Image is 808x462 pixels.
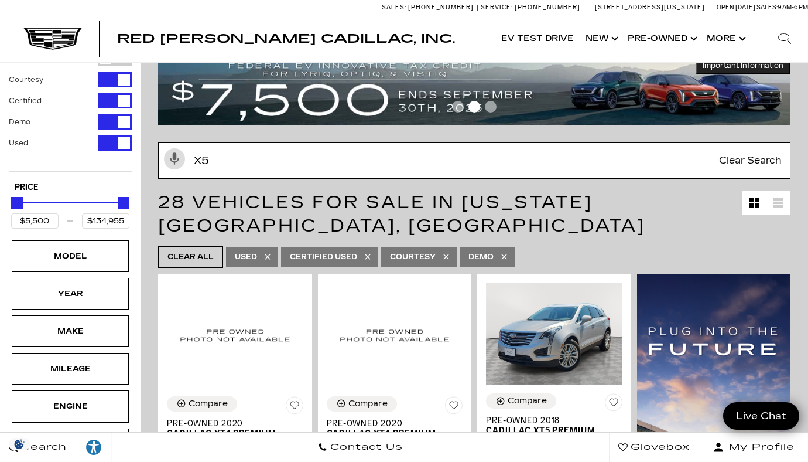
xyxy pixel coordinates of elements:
span: Important Information [703,61,783,70]
div: Minimum Price [11,197,23,209]
span: Search [18,439,67,456]
div: ModelModel [12,240,129,272]
span: Go to slide 2 [468,101,480,113]
a: Service: [PHONE_NUMBER] [477,4,583,11]
div: Engine [41,400,100,413]
div: Explore your accessibility options [76,439,111,456]
div: ColorColor [12,429,129,460]
span: Pre-Owned 2018 [486,416,614,426]
div: YearYear [12,278,129,310]
div: MileageMileage [12,353,129,385]
span: Sales: [756,4,778,11]
span: Cadillac XT4 Premium Luxury [167,429,295,449]
input: Search Inventory [158,142,790,179]
div: Make [41,325,100,338]
div: Year [41,287,100,300]
a: Contact Us [309,433,412,462]
span: Certified Used [290,250,357,264]
span: Red [PERSON_NAME] Cadillac, Inc. [117,32,455,46]
span: Live Chat [730,409,792,423]
button: Save Vehicle [445,396,463,419]
label: Certified [9,95,42,107]
div: Compare [189,399,228,409]
img: 2020 Cadillac XT4 Premium Luxury [167,283,303,388]
a: Pre-Owned 2018Cadillac XT5 Premium Luxury AWD [486,416,622,446]
span: Clear Search [713,143,788,178]
a: Sales: [PHONE_NUMBER] [382,4,477,11]
span: Used [235,250,257,264]
button: Open user profile menu [699,433,808,462]
div: Maximum Price [118,197,129,209]
div: EngineEngine [12,390,129,422]
span: Go to slide 3 [485,101,497,113]
div: MakeMake [12,315,129,347]
span: Glovebox [628,439,690,456]
a: Explore your accessibility options [76,433,112,462]
svg: Click to toggle on voice search [164,148,185,169]
span: Service: [481,4,513,11]
button: Compare Vehicle [327,396,397,412]
div: Compare [508,396,547,406]
span: Sales: [382,4,406,11]
span: Pre-Owned 2020 [327,419,454,429]
a: Glovebox [609,433,699,462]
div: Compare [348,399,388,409]
a: Pre-Owned 2020Cadillac XT4 Premium Luxury [327,419,463,449]
span: Clear All [167,250,214,264]
a: EV Test Drive [495,15,580,62]
span: 28 Vehicles for Sale in [US_STATE][GEOGRAPHIC_DATA], [GEOGRAPHIC_DATA] [158,192,645,236]
img: vrp-tax-ending-august-version [158,57,790,125]
img: 2020 Cadillac XT4 Premium Luxury [327,283,463,388]
span: Cadillac XT4 Premium Luxury [327,429,454,449]
img: Cadillac Dark Logo with Cadillac White Text [23,28,82,50]
input: Maximum [82,213,129,229]
button: Compare Vehicle [167,396,237,412]
span: Demo [468,250,494,264]
div: Price [11,193,129,229]
input: Minimum [11,213,59,229]
label: Courtesy [9,74,43,86]
h5: Price [15,182,126,193]
span: [PHONE_NUMBER] [515,4,580,11]
span: Cadillac XT5 Premium Luxury AWD [486,426,614,446]
div: Mileage [41,362,100,375]
span: Contact Us [327,439,403,456]
span: Pre-Owned 2020 [167,419,295,429]
div: Filter by Vehicle Type [9,51,132,171]
button: Compare Vehicle [486,393,556,409]
a: New [580,15,622,62]
button: Important Information [696,57,790,74]
span: My Profile [724,439,795,456]
span: 9 AM-6 PM [778,4,808,11]
div: Model [41,250,100,263]
label: Used [9,137,28,149]
label: Demo [9,116,30,128]
span: Go to slide 1 [452,101,464,113]
button: Save Vehicle [605,393,622,416]
span: Courtesy [390,250,436,264]
a: [STREET_ADDRESS][US_STATE] [595,4,705,11]
span: Open [DATE] [717,4,755,11]
img: 2018 Cadillac XT5 Premium Luxury AWD [486,283,622,385]
a: Pre-Owned 2020Cadillac XT4 Premium Luxury [167,419,303,449]
a: Pre-Owned [622,15,701,62]
a: Red [PERSON_NAME] Cadillac, Inc. [117,33,455,45]
a: Live Chat [723,402,799,430]
button: More [701,15,749,62]
button: Save Vehicle [286,396,303,419]
span: [PHONE_NUMBER] [408,4,474,11]
img: Opt-Out Icon [6,438,33,450]
section: Click to Open Cookie Consent Modal [6,438,33,450]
